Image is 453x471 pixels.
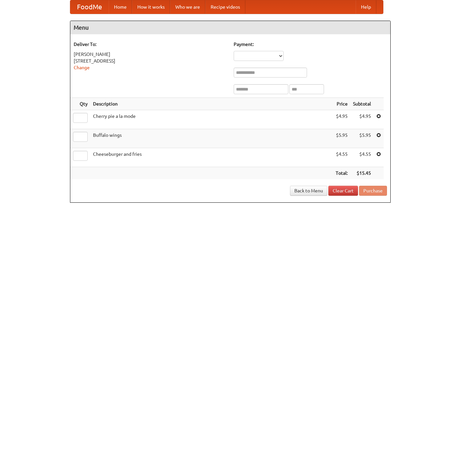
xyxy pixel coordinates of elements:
a: How it works [132,0,170,14]
a: Help [356,0,376,14]
th: Price [333,98,350,110]
a: Home [109,0,132,14]
a: Back to Menu [290,186,327,196]
a: Recipe videos [205,0,245,14]
td: $4.55 [350,148,374,167]
td: $5.95 [350,129,374,148]
th: Subtotal [350,98,374,110]
button: Purchase [359,186,387,196]
td: Cheeseburger and fries [90,148,333,167]
th: Qty [70,98,90,110]
th: Description [90,98,333,110]
h5: Deliver To: [74,41,227,48]
td: Cherry pie a la mode [90,110,333,129]
h4: Menu [70,21,390,34]
td: Buffalo wings [90,129,333,148]
td: $4.55 [333,148,350,167]
a: Who we are [170,0,205,14]
td: $5.95 [333,129,350,148]
a: Change [74,65,90,70]
th: $15.45 [350,167,374,179]
a: FoodMe [70,0,109,14]
td: $4.95 [333,110,350,129]
td: $4.95 [350,110,374,129]
th: Total: [333,167,350,179]
div: [STREET_ADDRESS] [74,58,227,64]
h5: Payment: [234,41,387,48]
div: [PERSON_NAME] [74,51,227,58]
a: Clear Cart [328,186,358,196]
